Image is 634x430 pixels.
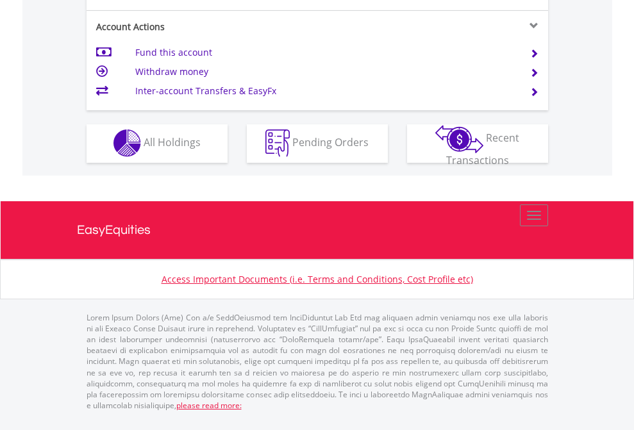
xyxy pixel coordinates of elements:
[162,273,473,285] a: Access Important Documents (i.e. Terms and Conditions, Cost Profile etc)
[265,129,290,157] img: pending_instructions-wht.png
[144,135,201,149] span: All Holdings
[435,125,483,153] img: transactions-zar-wht.png
[176,400,242,411] a: please read more:
[292,135,369,149] span: Pending Orders
[135,43,514,62] td: Fund this account
[113,129,141,157] img: holdings-wht.png
[77,201,558,259] a: EasyEquities
[135,81,514,101] td: Inter-account Transfers & EasyFx
[135,62,514,81] td: Withdraw money
[87,124,228,163] button: All Holdings
[87,312,548,411] p: Lorem Ipsum Dolors (Ame) Con a/e SeddOeiusmod tem InciDiduntut Lab Etd mag aliquaen admin veniamq...
[87,21,317,33] div: Account Actions
[407,124,548,163] button: Recent Transactions
[446,131,520,167] span: Recent Transactions
[247,124,388,163] button: Pending Orders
